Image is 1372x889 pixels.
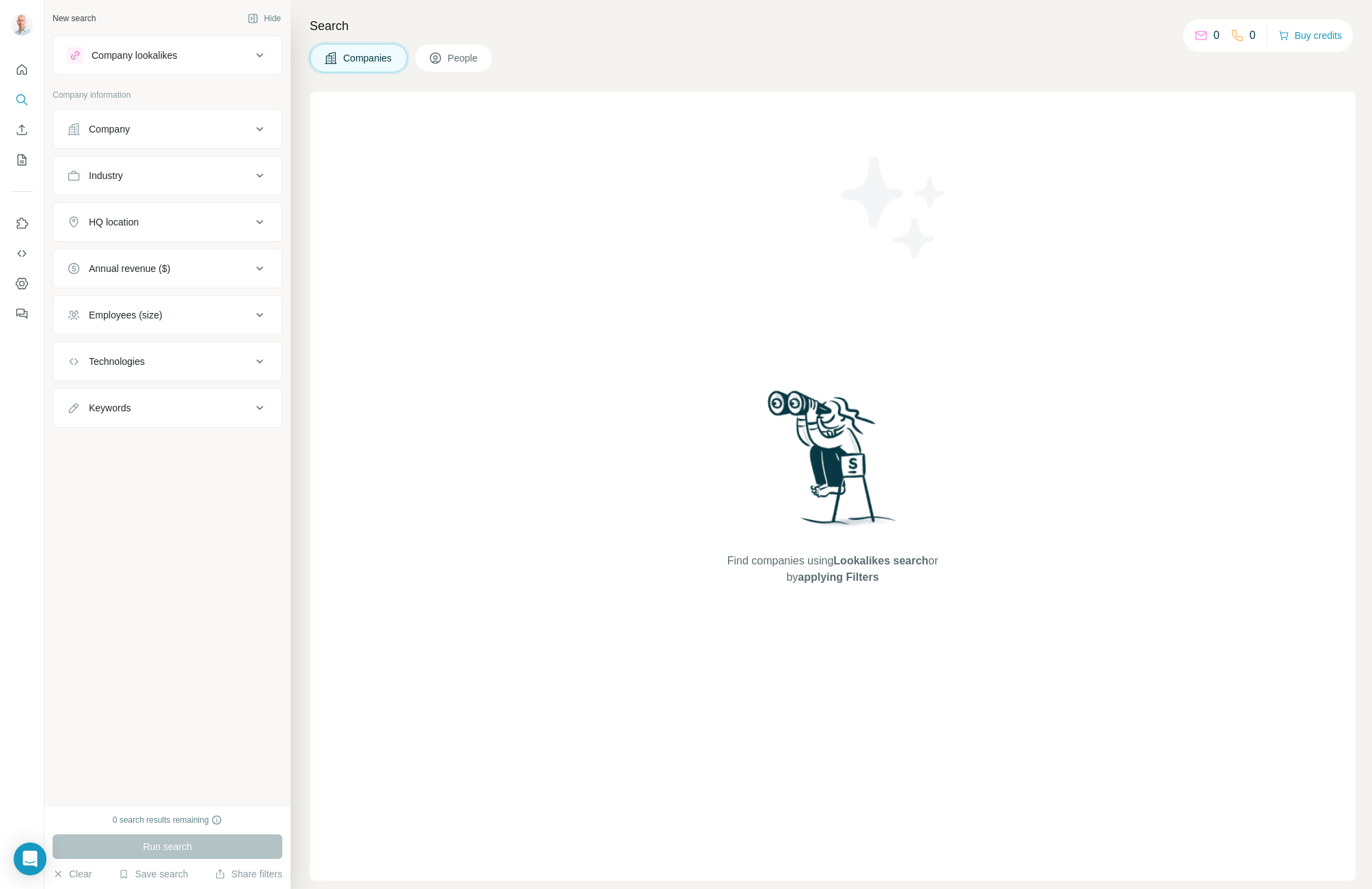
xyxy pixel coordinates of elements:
div: Company [89,122,130,136]
button: Enrich CSV [11,118,33,142]
button: HQ location [53,206,282,238]
div: New search [53,12,96,25]
button: Save search [118,867,188,881]
p: 0 [1213,27,1220,44]
div: Open Intercom Messenger [14,843,46,875]
button: Hide [238,8,291,29]
div: 0 search results remaining [113,814,223,826]
button: Dashboard [11,271,33,296]
div: Annual revenue ($) [89,262,170,275]
button: Employees (size) [53,299,282,331]
button: Quick start [11,57,33,82]
button: Share filters [215,867,282,881]
div: Technologies [89,355,145,368]
img: Avatar [11,14,33,36]
div: Industry [89,169,123,182]
button: Industry [53,159,282,192]
span: Lookalikes search [833,555,928,566]
button: Use Surfe on LinkedIn [11,211,33,236]
h4: Search [310,16,1356,36]
button: Company lookalikes [53,39,282,72]
button: Clear [53,867,92,881]
button: My lists [11,148,33,172]
div: HQ location [89,215,139,229]
button: Annual revenue ($) [53,252,282,285]
img: Surfe Illustration - Stars [833,146,956,269]
span: Companies [343,51,393,65]
button: Search [11,87,33,112]
p: Company information [53,89,282,101]
span: People [448,51,479,65]
p: 0 [1250,27,1256,44]
span: applying Filters [798,571,878,583]
img: Surfe Illustration - Woman searching with binoculars [762,387,904,539]
span: Find companies using or by [723,553,942,586]
button: Feedback [11,301,33,326]
button: Buy credits [1278,26,1342,45]
button: Company [53,113,282,146]
button: Use Surfe API [11,241,33,266]
button: Technologies [53,345,282,378]
div: Employees (size) [89,308,162,322]
div: Keywords [89,401,131,415]
button: Keywords [53,392,282,424]
div: Company lookalikes [92,49,177,62]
